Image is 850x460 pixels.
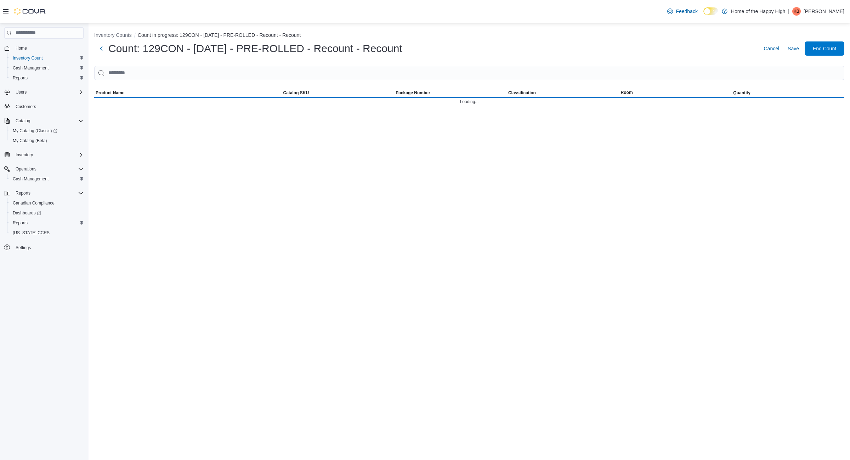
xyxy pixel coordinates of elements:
[138,32,301,38] button: Count in progress: 129CON - [DATE] - PRE-ROLLED - Recount - Recount
[764,45,779,52] span: Cancel
[13,210,41,216] span: Dashboards
[394,89,507,97] button: Package Number
[7,208,86,218] a: Dashboards
[16,190,30,196] span: Reports
[731,7,785,16] p: Home of the Happy High
[13,44,84,52] span: Home
[7,198,86,208] button: Canadian Compliance
[16,104,36,110] span: Customers
[13,165,84,173] span: Operations
[7,228,86,238] button: [US_STATE] CCRS
[13,189,84,197] span: Reports
[10,64,84,72] span: Cash Management
[283,90,309,96] span: Catalog SKU
[94,41,108,56] button: Next
[1,150,86,160] button: Inventory
[676,8,697,15] span: Feedback
[10,54,46,62] a: Inventory Count
[13,151,84,159] span: Inventory
[10,74,30,82] a: Reports
[792,7,801,16] div: Kyle Bent
[16,118,30,124] span: Catalog
[10,127,60,135] a: My Catalog (Classic)
[621,90,633,95] span: Room
[10,175,84,183] span: Cash Management
[13,55,43,61] span: Inventory Count
[7,136,86,146] button: My Catalog (Beta)
[13,176,49,182] span: Cash Management
[1,164,86,174] button: Operations
[788,7,789,16] p: |
[10,54,84,62] span: Inventory Count
[10,136,84,145] span: My Catalog (Beta)
[10,219,84,227] span: Reports
[10,136,50,145] a: My Catalog (Beta)
[664,4,700,18] a: Feedback
[13,200,55,206] span: Canadian Compliance
[788,45,799,52] span: Save
[733,90,750,96] span: Quantity
[13,102,39,111] a: Customers
[13,102,84,111] span: Customers
[16,166,36,172] span: Operations
[1,43,86,53] button: Home
[785,41,802,56] button: Save
[14,8,46,15] img: Cova
[396,90,430,96] span: Package Number
[794,7,799,16] span: KB
[16,89,27,95] span: Users
[1,242,86,252] button: Settings
[13,117,33,125] button: Catalog
[813,45,836,52] span: End Count
[282,89,395,97] button: Catalog SKU
[10,74,84,82] span: Reports
[7,126,86,136] a: My Catalog (Classic)
[10,175,51,183] a: Cash Management
[1,101,86,112] button: Customers
[94,89,282,97] button: Product Name
[508,90,536,96] span: Classification
[4,40,84,271] nav: Complex example
[94,66,844,80] input: This is a search bar. After typing your query, hit enter to filter the results lower in the page.
[7,218,86,228] button: Reports
[703,7,718,15] input: Dark Mode
[7,73,86,83] button: Reports
[10,64,51,72] a: Cash Management
[13,138,47,144] span: My Catalog (Beta)
[7,63,86,73] button: Cash Management
[108,41,402,56] h1: Count: 129CON - [DATE] - PRE-ROLLED - Recount - Recount
[13,128,57,134] span: My Catalog (Classic)
[804,7,844,16] p: [PERSON_NAME]
[13,230,50,236] span: [US_STATE] CCRS
[10,219,30,227] a: Reports
[13,75,28,81] span: Reports
[507,89,619,97] button: Classification
[1,188,86,198] button: Reports
[732,89,844,97] button: Quantity
[1,87,86,97] button: Users
[7,53,86,63] button: Inventory Count
[16,45,27,51] span: Home
[13,44,30,52] a: Home
[96,90,124,96] span: Product Name
[13,117,84,125] span: Catalog
[10,229,84,237] span: Washington CCRS
[13,243,34,252] a: Settings
[10,209,84,217] span: Dashboards
[761,41,782,56] button: Cancel
[16,245,31,251] span: Settings
[13,88,29,96] button: Users
[10,229,52,237] a: [US_STATE] CCRS
[16,152,33,158] span: Inventory
[13,220,28,226] span: Reports
[10,209,44,217] a: Dashboards
[13,65,49,71] span: Cash Management
[13,243,84,252] span: Settings
[10,199,84,207] span: Canadian Compliance
[94,32,844,40] nav: An example of EuiBreadcrumbs
[94,32,132,38] button: Inventory Counts
[10,127,84,135] span: My Catalog (Classic)
[1,116,86,126] button: Catalog
[10,199,57,207] a: Canadian Compliance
